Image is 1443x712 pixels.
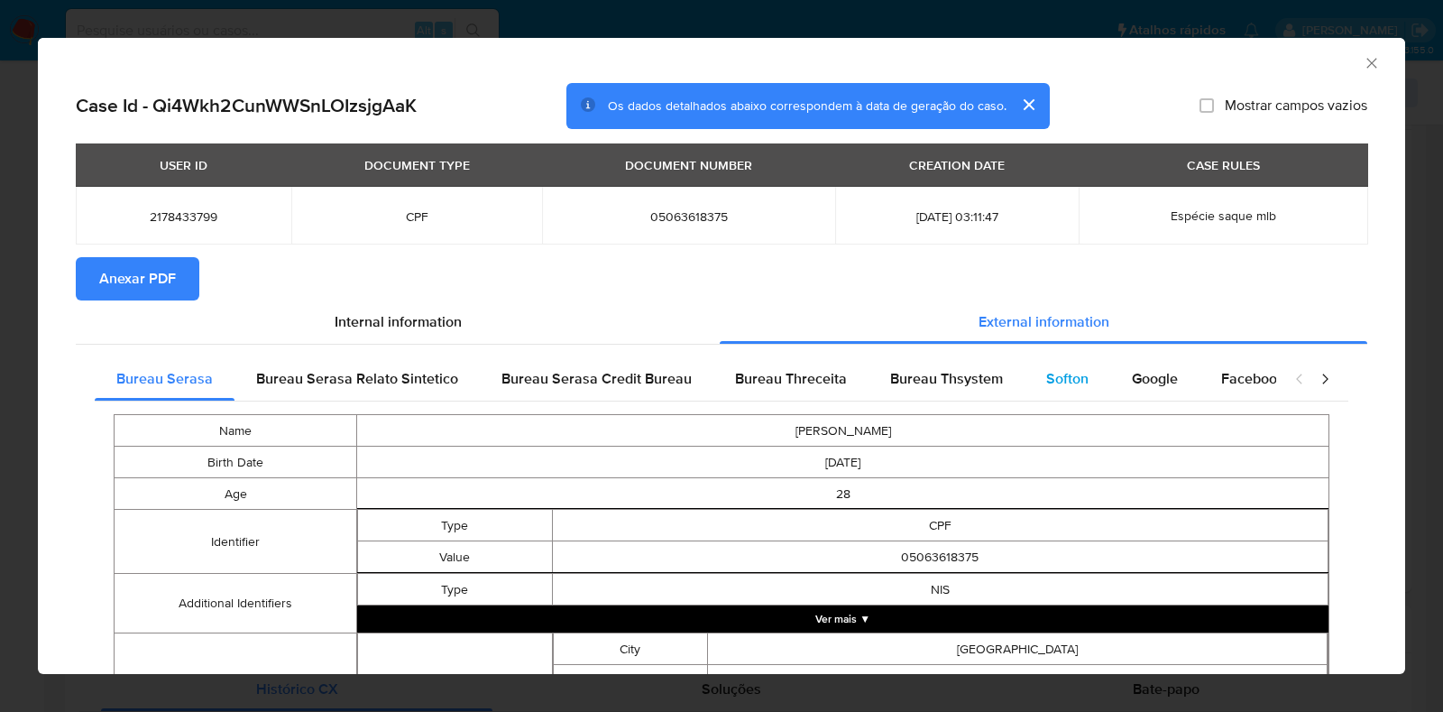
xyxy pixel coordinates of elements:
div: DOCUMENT NUMBER [614,150,763,180]
td: Birth Date [115,447,357,478]
div: Detailed external info [95,357,1276,401]
span: 05063618375 [564,208,813,225]
td: Identifier [115,510,357,574]
td: 28 [357,478,1329,510]
td: CPF [552,510,1328,541]
button: Fechar a janela [1363,54,1379,70]
span: Bureau Threceita [735,368,847,389]
span: Os dados detalhados abaixo correspondem à data de geração do caso. [608,97,1006,115]
td: City [553,633,708,665]
td: [DATE] [357,447,1329,478]
span: Espécie saque mlb [1171,207,1276,225]
h2: Case Id - Qi4Wkh2CunWWSnLOIzsjgAaK [76,94,417,117]
td: Name [115,415,357,447]
span: 2178433799 [97,208,270,225]
span: Bureau Serasa Credit Bureau [501,368,692,389]
div: DOCUMENT TYPE [354,150,481,180]
div: closure-recommendation-modal [38,38,1405,674]
td: [DEMOGRAPHIC_DATA] [708,665,1328,697]
button: cerrar [1006,83,1050,126]
span: Bureau Serasa [116,368,213,389]
span: Google [1132,368,1178,389]
span: External information [979,311,1109,332]
span: Facebook [1221,368,1284,389]
span: Bureau Thsystem [890,368,1003,389]
span: Bureau Serasa Relato Sintetico [256,368,458,389]
td: Type [358,574,552,606]
td: NIS [552,574,1328,606]
td: Additional Identifiers [115,574,357,633]
div: CREATION DATE [898,150,1016,180]
span: Mostrar campos vazios [1225,97,1367,115]
span: Anexar PDF [99,259,176,299]
td: Street Address [553,665,708,697]
td: 05063618375 [552,541,1328,573]
td: Type [358,510,552,541]
div: CASE RULES [1176,150,1271,180]
input: Mostrar campos vazios [1199,98,1214,113]
div: USER ID [149,150,218,180]
td: Value [358,541,552,573]
button: Expand array [357,606,1328,633]
span: [DATE] 03:11:47 [857,208,1057,225]
span: Internal information [335,311,462,332]
button: Anexar PDF [76,257,199,301]
td: [GEOGRAPHIC_DATA] [708,633,1328,665]
div: Detailed info [76,301,1367,344]
span: CPF [313,208,520,225]
span: Softon [1046,368,1089,389]
td: Age [115,478,357,510]
td: [PERSON_NAME] [357,415,1329,447]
